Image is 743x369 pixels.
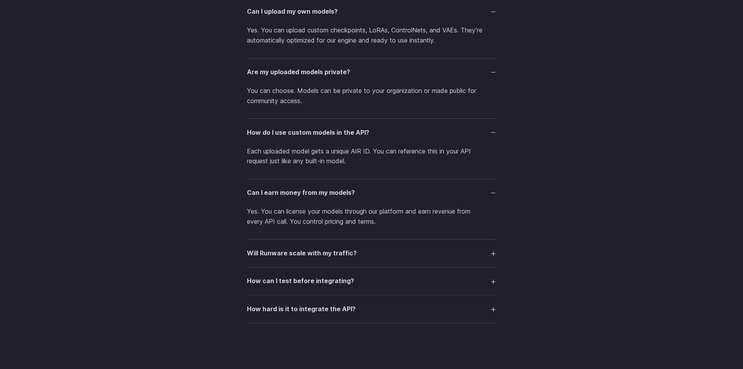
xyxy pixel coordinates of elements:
summary: How do I use custom models in the API? [247,125,497,140]
h3: How hard is it to integrate the API? [247,304,356,314]
p: You can choose. Models can be private to your organization or made public for community access. [247,86,497,106]
summary: Will Runware scale with my traffic? [247,246,497,260]
summary: How can I test before integrating? [247,274,497,289]
p: Each uploaded model gets a unique AIR ID. You can reference this in your API request just like an... [247,146,497,166]
h3: Will Runware scale with my traffic? [247,248,357,258]
summary: Are my uploaded models private? [247,65,497,80]
summary: Can I earn money from my models? [247,185,497,200]
h3: How do I use custom models in the API? [247,128,369,138]
p: Yes. You can license your models through our platform and earn revenue from every API call. You c... [247,207,497,226]
p: Yes. You can upload custom checkpoints, LoRAs, ControlNets, and VAEs. They’re automatically optim... [247,25,497,45]
h3: How can I test before integrating? [247,276,354,286]
h3: Can I earn money from my models? [247,188,355,198]
h3: Are my uploaded models private? [247,67,350,77]
h3: Can I upload my own models? [247,7,338,17]
summary: Can I upload my own models? [247,4,497,19]
summary: How hard is it to integrate the API? [247,301,497,316]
